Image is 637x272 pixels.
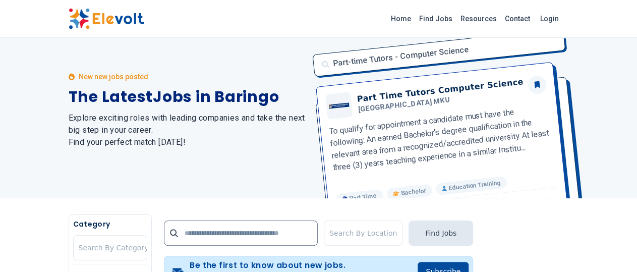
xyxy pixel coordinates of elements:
h2: Explore exciting roles with leading companies and take the next big step in your career. Find you... [69,112,307,148]
button: Find Jobs [409,221,473,246]
a: Home [387,11,415,27]
iframe: Chat Widget [587,224,637,272]
a: Resources [456,11,501,27]
a: Login [534,9,565,29]
h1: The Latest Jobs in Baringo [69,88,307,106]
h4: Be the first to know about new jobs. [190,260,380,270]
a: Find Jobs [415,11,456,27]
p: New new jobs posted [79,72,148,82]
img: Elevolt [69,8,144,29]
h5: Category [73,219,147,229]
a: Contact [501,11,534,27]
